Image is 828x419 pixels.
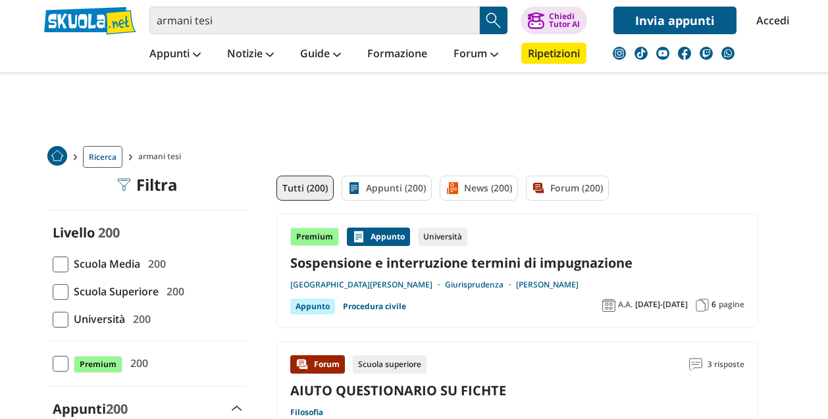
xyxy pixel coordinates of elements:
img: youtube [656,47,669,60]
button: ChiediTutor AI [521,7,587,34]
span: 200 [106,400,128,418]
img: instagram [613,47,626,60]
div: Forum [290,355,345,374]
div: Premium [290,228,339,246]
a: Appunti (200) [342,176,432,201]
img: Appunti filtro contenuto [348,182,361,195]
input: Cerca appunti, riassunti o versioni [149,7,480,34]
span: armani tesi [138,146,186,168]
a: Forum [450,43,502,66]
img: Appunti contenuto [352,230,365,243]
a: Appunti [146,43,204,66]
img: Apri e chiudi sezione [232,406,242,411]
div: Appunto [290,299,335,314]
span: 200 [128,310,151,328]
img: WhatsApp [721,47,735,60]
img: facebook [678,47,691,60]
div: Chiedi Tutor AI [549,12,580,28]
img: Filtra filtri mobile [118,178,131,191]
div: Filtra [118,176,178,194]
div: Appunto [347,228,410,246]
a: Home [47,146,67,168]
a: Procedura civile [343,299,406,314]
a: Invia appunti [613,7,737,34]
a: Accedi [756,7,784,34]
div: Scuola superiore [353,355,427,374]
a: Sospensione e interruzione termini di impugnazione [290,254,744,272]
label: Appunti [53,400,128,418]
a: Giurisprudenza [445,280,516,290]
a: Notizie [224,43,277,66]
label: Livello [53,224,95,241]
a: Formazione [364,43,430,66]
a: Forum (200) [526,176,609,201]
a: Guide [297,43,344,66]
span: Scuola Superiore [68,283,159,300]
img: Forum contenuto [296,358,309,371]
img: Cerca appunti, riassunti o versioni [484,11,504,30]
span: 3 risposte [708,355,744,374]
img: Pagine [696,299,709,312]
span: 200 [125,355,148,372]
img: Forum filtro contenuto [532,182,545,195]
span: A.A. [618,299,633,310]
img: twitch [700,47,713,60]
span: Scuola Media [68,255,140,272]
a: Filosofia [290,407,323,418]
span: 200 [161,283,184,300]
span: [DATE]-[DATE] [635,299,688,310]
a: News (200) [440,176,518,201]
span: pagine [719,299,744,310]
span: 6 [712,299,716,310]
span: Università [68,310,125,328]
a: Ricerca [83,146,122,168]
img: Home [47,146,67,166]
a: Ripetizioni [521,43,586,64]
img: tiktok [634,47,648,60]
a: Tutti (200) [276,176,334,201]
div: Università [418,228,467,246]
button: Search Button [480,7,507,34]
img: Anno accademico [602,299,615,312]
span: Premium [74,356,122,373]
a: AIUTO QUESTIONARIO SU FICHTE [290,382,506,399]
img: Commenti lettura [689,358,702,371]
a: [GEOGRAPHIC_DATA][PERSON_NAME] [290,280,445,290]
img: News filtro contenuto [446,182,459,195]
a: [PERSON_NAME] [516,280,579,290]
span: 200 [98,224,120,241]
span: 200 [143,255,166,272]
